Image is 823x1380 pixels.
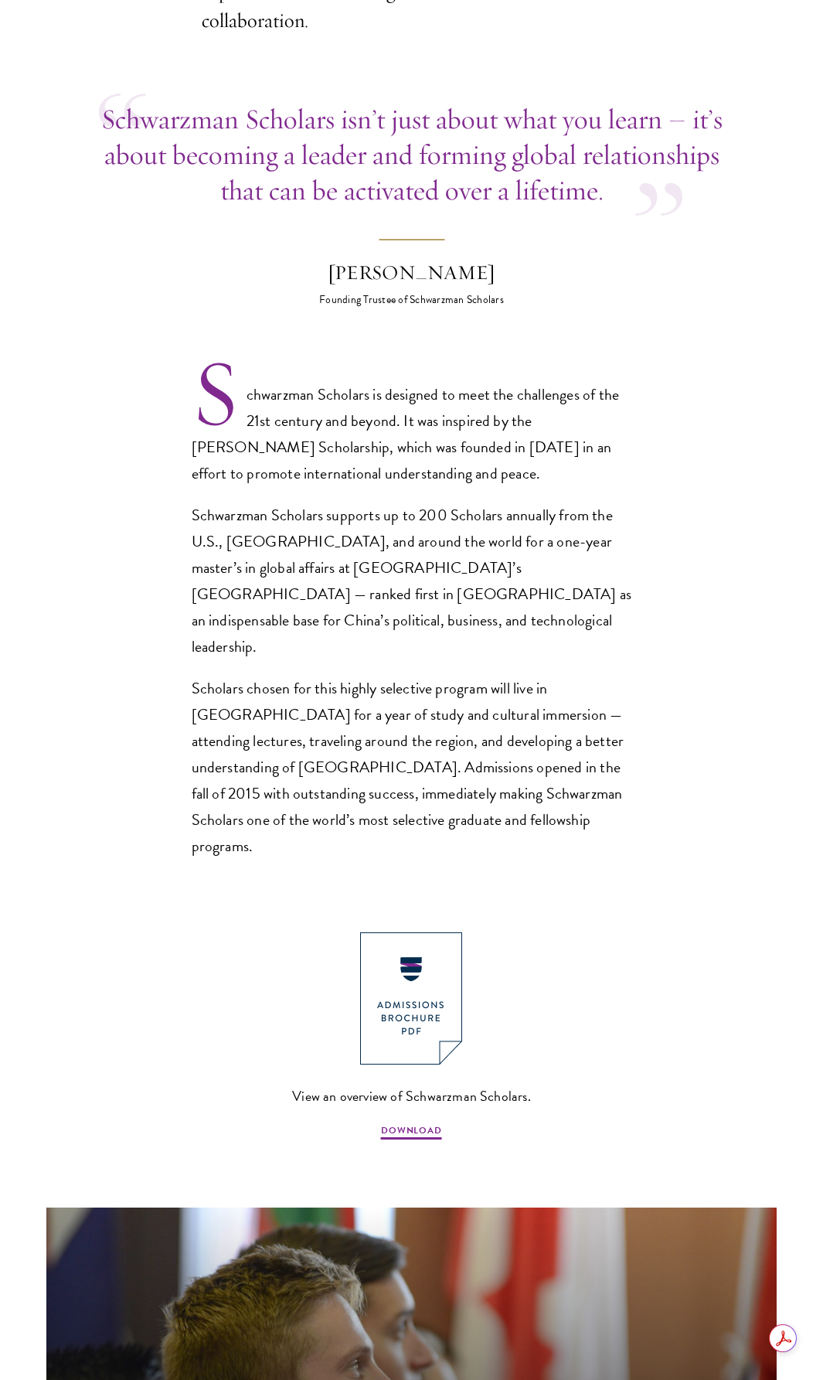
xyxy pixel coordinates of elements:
[292,1085,531,1108] span: View an overview of Schwarzman Scholars.
[277,258,547,288] div: [PERSON_NAME]
[292,932,531,1142] a: View an overview of Schwarzman Scholars. DOWNLOAD
[192,675,632,859] p: Scholars chosen for this highly selective program will live in [GEOGRAPHIC_DATA] for a year of st...
[99,101,725,208] p: Schwarzman Scholars isn’t just about what you learn – it’s about becoming a leader and forming gl...
[277,292,547,308] div: Founding Trustee of Schwarzman Scholars
[192,381,632,486] p: Schwarzman Scholars is designed to meet the challenges of the 21st century and beyond. It was ins...
[381,1123,442,1142] span: DOWNLOAD
[192,502,632,659] p: Schwarzman Scholars supports up to 200 Scholars annually from the U.S., [GEOGRAPHIC_DATA], and ar...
